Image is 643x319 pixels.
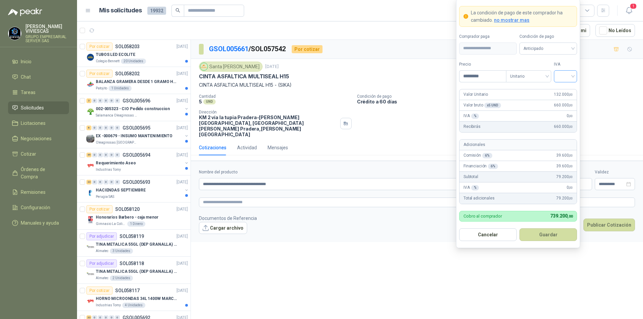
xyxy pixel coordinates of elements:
[96,106,170,112] p: 002-005323 - CIO Pedido construccion
[96,52,135,58] p: TUBOS LED ECOLITE
[86,287,113,295] div: Por cotizar
[463,184,479,191] p: IVA
[459,61,506,68] label: Precio
[484,103,501,108] div: x 5 UND
[8,186,69,198] a: Remisiones
[103,180,109,184] div: 0
[519,228,577,241] button: Guardar
[8,101,69,114] a: Solicitudes
[567,184,573,191] span: 0
[209,44,286,54] p: / SOL057542
[121,59,146,64] div: 20 Unidades
[583,219,635,231] button: Publicar Cotización
[8,132,69,145] a: Negociaciones
[92,126,97,130] div: 0
[623,5,635,17] button: 1
[96,86,107,91] p: Patojito
[200,63,208,70] img: Company Logo
[86,243,94,251] img: Company Logo
[86,297,94,305] img: Company Logo
[569,164,573,168] span: ,00
[357,94,640,99] p: Condición de pago
[459,33,517,40] label: Comprador paga
[115,153,120,157] div: 0
[569,154,573,157] span: ,00
[556,195,573,202] span: 79.200
[8,55,69,68] a: Inicio
[463,102,501,108] p: Valor bruto
[96,160,136,166] p: Requerimiento Aseo
[199,169,499,175] label: Nombre del producto
[109,98,114,103] div: 0
[463,91,488,98] p: Valor Unitario
[567,214,573,219] span: ,00
[110,275,133,281] div: 2 Unidades
[25,35,69,43] p: GRUPO EMPRESARIAL SERVER SAS
[86,153,91,157] div: 49
[176,260,188,267] p: [DATE]
[569,114,573,118] span: ,00
[123,126,150,130] p: GSOL005695
[86,270,94,278] img: Company Logo
[96,275,109,281] p: Almatec
[569,93,573,96] span: ,00
[86,178,189,200] a: 23 0 0 0 0 0 GSOL005693[DATE] Company LogoHACIENDAS SEPTIEMBREPerugia SAS
[21,73,31,81] span: Chat
[176,288,188,294] p: [DATE]
[630,3,637,9] span: 1
[86,259,117,267] div: Por adjudicar
[199,81,635,89] p: CINTA ASFALTICA MULTISEAL H15 - (SIKA)
[96,194,114,200] p: Perugia SAS
[115,180,120,184] div: 0
[96,113,138,118] p: Salamanca Oleaginosas SAS
[488,164,498,169] div: 6 %
[122,303,145,308] div: 4 Unidades
[463,113,479,119] p: IVA
[554,124,573,130] span: 660.000
[459,228,517,241] button: Cancelar
[176,233,188,240] p: [DATE]
[96,167,121,172] p: Industrias Tomy
[556,152,573,159] span: 39.600
[109,86,132,91] div: 1 Unidades
[127,221,145,227] div: 1 Dinero
[96,187,146,193] p: HACIENDAS SEPTIEMBRE
[77,284,191,311] a: Por cotizarSOL058117[DATE] Company LogoHORNO MICROONDAS 34L 1400W MARCA TORNADO.Industrias Tomy4 ...
[199,110,338,114] p: Dirección
[199,215,257,222] p: Documentos de Referencia
[569,196,573,200] span: ,00
[463,142,485,148] p: Adicionales
[199,62,263,72] div: Santa [PERSON_NAME]
[471,185,479,190] div: %
[96,79,179,85] p: BALANZA GRAMERA DESDE 1 GRAMO HASTA 5 GRAMOS
[265,64,279,70] p: [DATE]
[463,195,495,202] p: Total adicionales
[77,230,191,257] a: Por adjudicarSOL058119[DATE] Company LogoTINA METALICA 55GL (DEP GRANALLA) CON TAPAAlmatec3 Unidades
[86,97,189,118] a: 3 0 0 0 0 0 GSOL005696[DATE] Company Logo002-005323 - CIO Pedido construccionSalamanca Oleaginosa...
[482,153,492,158] div: 6 %
[556,163,573,169] span: 39.600
[569,175,573,179] span: ,00
[120,261,144,266] p: SOL058118
[86,135,94,143] img: Company Logo
[176,125,188,131] p: [DATE]
[86,162,94,170] img: Company Logo
[86,124,189,145] a: 6 0 0 0 0 0 GSOL005695[DATE] Company LogoEX -000679 - INSUMO MANTENIMIENTOOleaginosas [GEOGRAPHIC...
[550,213,573,219] span: 739.200
[176,71,188,77] p: [DATE]
[86,205,113,213] div: Por cotizar
[96,59,120,64] p: Colegio Bennett
[471,9,573,24] p: La condición de pago de este comprador ha cambiado.
[510,71,547,81] span: Unitario
[77,40,191,67] a: Por cotizarSOL058203[DATE] Company LogoTUBOS LED ECOLITEColegio Bennett20 Unidades
[595,24,635,37] button: No Leídos
[123,153,150,157] p: GSOL005694
[21,119,46,127] span: Licitaciones
[175,8,180,13] span: search
[120,234,144,239] p: SOL058119
[98,180,103,184] div: 0
[554,61,577,68] label: IVA
[115,288,140,293] p: SOL058117
[554,102,573,108] span: 660.000
[86,232,117,240] div: Por adjudicar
